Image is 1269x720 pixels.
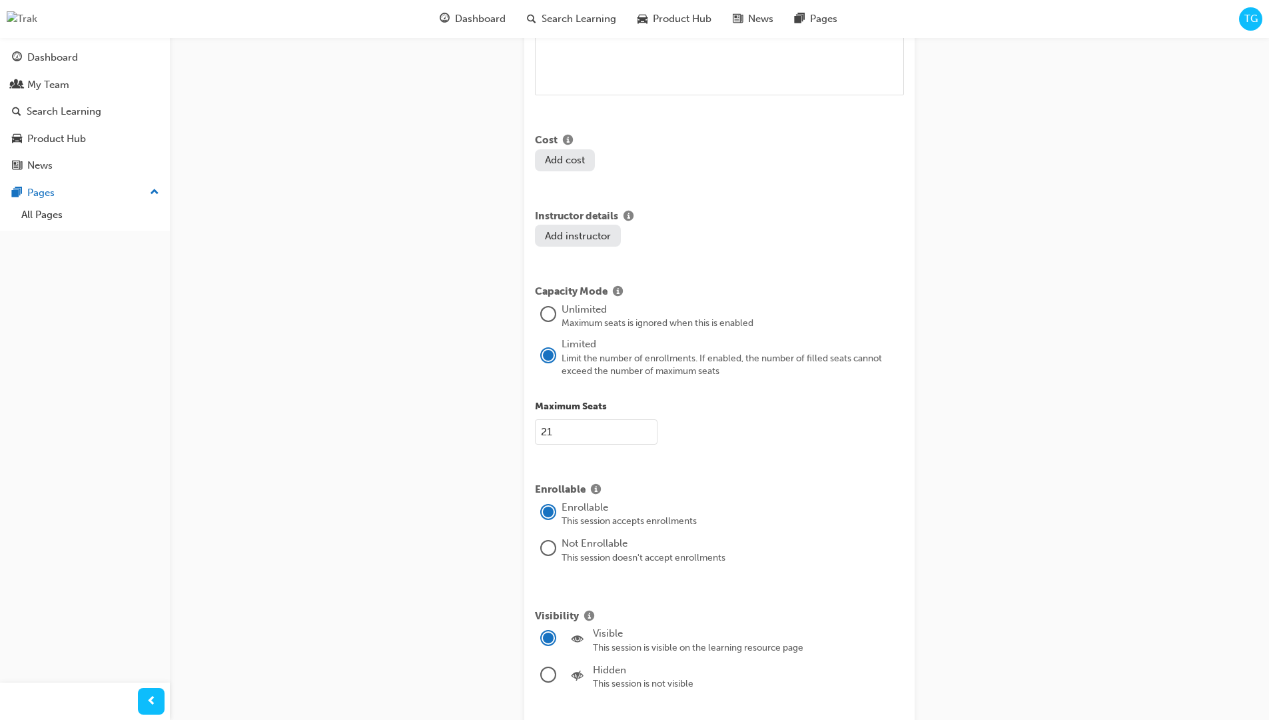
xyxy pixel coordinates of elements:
span: pages-icon [795,11,805,27]
img: Trak [7,11,37,27]
span: News [748,11,773,27]
span: Cost [535,133,558,149]
span: Instructor details [535,209,618,225]
a: car-iconProduct Hub [627,5,722,33]
a: search-iconSearch Learning [516,5,627,33]
a: My Team [5,73,165,97]
span: car-icon [12,133,22,145]
a: pages-iconPages [784,5,848,33]
span: guage-icon [12,52,22,64]
span: info-icon [613,287,623,299]
div: This session accepts enrollments [562,515,904,528]
div: This session is visible on the learning resource page [593,641,904,655]
span: Visibility [535,609,579,625]
div: Not Enrollable [562,536,904,551]
span: TG [1244,11,1258,27]
div: Enrollable [562,500,904,515]
button: Show info [618,209,639,225]
span: guage-icon [440,11,450,27]
div: Maximum seats is ignored when this is enabled [562,317,904,330]
span: Capacity Mode [535,284,608,301]
span: car-icon [637,11,647,27]
div: News [27,158,53,173]
button: Add instructor [535,225,621,247]
span: noeye-icon [572,671,582,683]
a: guage-iconDashboard [429,5,516,33]
span: eye-icon [572,635,582,647]
div: Product Hub [27,131,86,147]
div: This session doesn't accept enrollments [562,551,904,565]
span: prev-icon [147,693,157,710]
span: up-icon [150,184,159,201]
span: search-icon [527,11,536,27]
a: All Pages [16,205,165,225]
span: info-icon [563,135,573,147]
div: Dashboard [27,50,78,65]
button: Pages [5,181,165,205]
span: news-icon [733,11,743,27]
span: Enrollable [535,482,586,499]
span: Pages [810,11,837,27]
span: Search Learning [542,11,616,27]
div: Limited [562,337,904,352]
div: Search Learning [27,104,101,119]
div: Limit the number of enrollments. If enabled, the number of filled seats cannot exceed the number ... [562,352,904,378]
div: Unlimited [562,302,904,317]
button: DashboardMy TeamSearch LearningProduct HubNews [5,43,165,181]
button: TG [1239,7,1262,31]
span: Dashboard [455,11,506,27]
button: Add cost [535,149,595,171]
div: This session is not visible [593,677,904,691]
div: Visible [593,626,904,641]
div: Hidden [593,663,904,678]
span: info-icon [591,485,601,497]
button: Show info [586,482,606,499]
a: news-iconNews [722,5,784,33]
button: Show info [608,284,628,301]
div: My Team [27,77,69,93]
span: search-icon [12,106,21,118]
a: Search Learning [5,99,165,124]
span: pages-icon [12,187,22,199]
a: Product Hub [5,127,165,151]
a: Dashboard [5,45,165,70]
p: Maximum Seats [535,399,904,415]
button: Show info [558,133,578,149]
span: info-icon [584,611,594,623]
span: news-icon [12,160,22,172]
span: info-icon [624,211,634,223]
a: News [5,153,165,178]
button: Show info [579,609,600,625]
span: Product Hub [653,11,711,27]
span: people-icon [12,79,22,91]
div: Pages [27,185,55,201]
